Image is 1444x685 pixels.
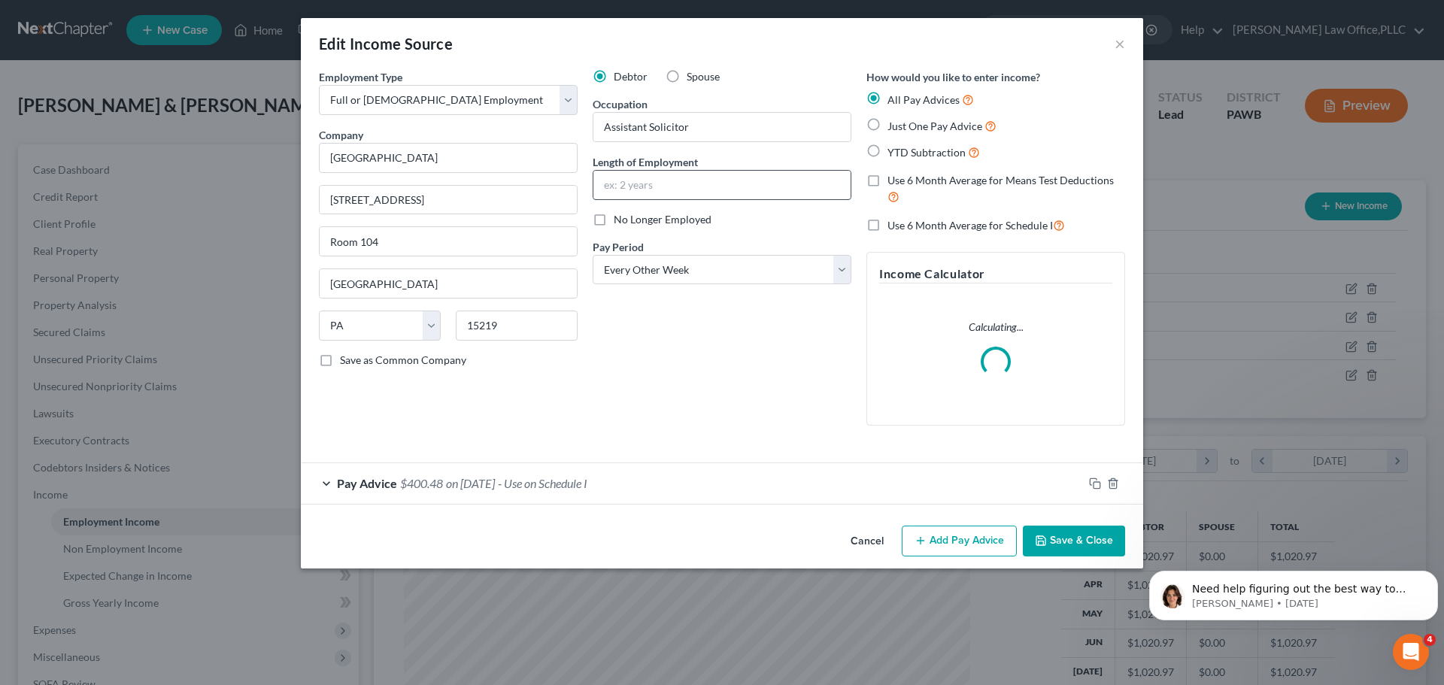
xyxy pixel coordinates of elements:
[887,93,960,106] span: All Pay Advices
[1424,634,1436,646] span: 4
[687,70,720,83] span: Spouse
[319,129,363,141] span: Company
[593,96,648,112] label: Occupation
[320,186,577,214] input: Enter address...
[1115,35,1125,53] button: ×
[1393,634,1429,670] iframe: Intercom live chat
[400,476,443,490] span: $400.48
[319,71,402,83] span: Employment Type
[887,219,1053,232] span: Use 6 Month Average for Schedule I
[320,269,577,298] input: Enter city...
[319,143,578,173] input: Search company by name...
[593,154,698,170] label: Length of Employment
[337,476,397,490] span: Pay Advice
[866,69,1040,85] label: How would you like to enter income?
[498,476,587,490] span: - Use on Schedule I
[839,527,896,557] button: Cancel
[446,476,495,490] span: on [DATE]
[319,33,453,54] div: Edit Income Source
[614,70,648,83] span: Debtor
[456,311,578,341] input: Enter zip...
[887,120,982,132] span: Just One Pay Advice
[593,171,851,199] input: ex: 2 years
[614,213,711,226] span: No Longer Employed
[1023,526,1125,557] button: Save & Close
[1143,539,1444,644] iframe: Intercom notifications message
[320,227,577,256] input: Unit, Suite, etc...
[887,146,966,159] span: YTD Subtraction
[340,353,466,366] span: Save as Common Company
[879,265,1112,283] h5: Income Calculator
[593,241,644,253] span: Pay Period
[887,174,1114,186] span: Use 6 Month Average for Means Test Deductions
[902,526,1017,557] button: Add Pay Advice
[879,320,1112,335] p: Calculating...
[593,113,851,141] input: --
